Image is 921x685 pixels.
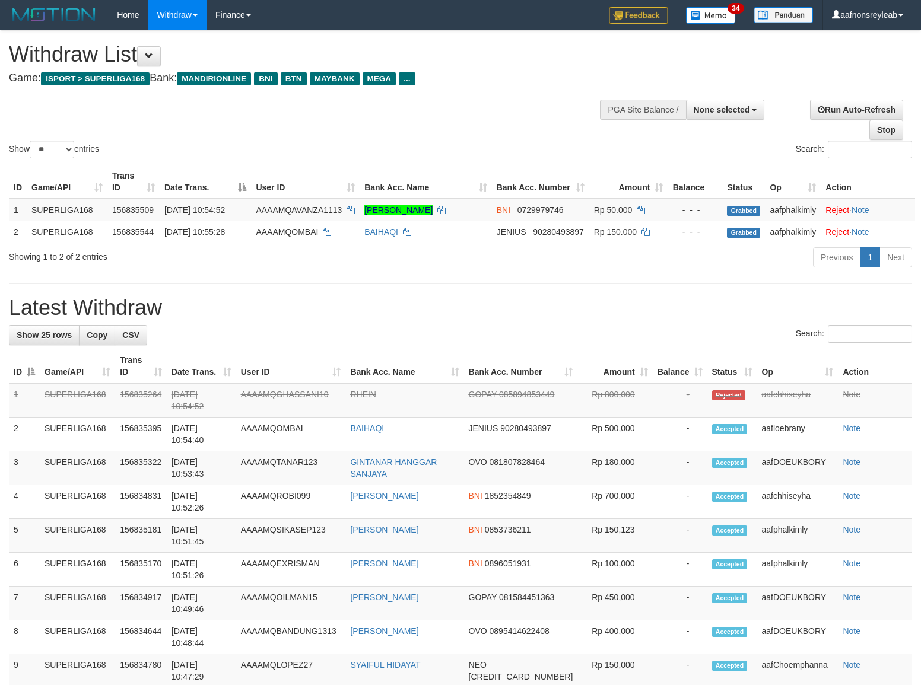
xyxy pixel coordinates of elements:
[350,525,418,534] a: [PERSON_NAME]
[757,553,839,587] td: aafphalkimly
[728,3,744,14] span: 34
[9,587,40,620] td: 7
[712,458,748,468] span: Accepted
[9,72,602,84] h4: Game: Bank:
[177,72,251,85] span: MANDIRIONLINE
[254,72,277,85] span: BNI
[653,451,707,485] td: -
[164,227,225,237] span: [DATE] 10:55:28
[236,451,346,485] td: AAAAMQTANAR123
[879,247,912,267] a: Next
[9,6,99,24] img: MOTION_logo.png
[40,485,115,519] td: SUPERLIGA168
[469,672,573,681] span: Copy 5859459223534313 to clipboard
[712,593,748,603] span: Accepted
[653,519,707,553] td: -
[9,325,80,345] a: Show 25 rows
[115,349,167,383] th: Trans ID: activate to sort column ascending
[828,325,912,343] input: Search:
[236,620,346,654] td: AAAAMQBANDUNG1313
[577,519,652,553] td: Rp 150,123
[167,451,236,485] td: [DATE] 10:53:43
[757,620,839,654] td: aafDOEUKBORY
[813,247,860,267] a: Previous
[236,587,346,620] td: AAAAMQOILMAN15
[577,418,652,451] td: Rp 500,000
[236,383,346,418] td: AAAAMQGHASSANI10
[757,587,839,620] td: aafDOEUKBORY
[122,330,139,340] span: CSV
[852,227,869,237] a: Note
[694,105,750,114] span: None selected
[727,228,760,238] span: Grabbed
[577,485,652,519] td: Rp 700,000
[112,227,154,237] span: 156835544
[251,165,360,199] th: User ID: activate to sort column ascending
[9,141,99,158] label: Show entries
[469,559,482,568] span: BNI
[686,7,736,24] img: Button%20Memo.svg
[838,349,912,383] th: Action
[686,100,765,120] button: None selected
[497,227,526,237] span: JENIUS
[115,519,167,553] td: 156835181
[765,199,821,221] td: aafphalkimly
[350,491,418,501] a: [PERSON_NAME]
[821,165,915,199] th: Action
[236,519,346,553] td: AAAAMQSIKASEP123
[810,100,903,120] a: Run Auto-Refresh
[577,587,652,620] td: Rp 450,000
[9,383,40,418] td: 1
[40,519,115,553] td: SUPERLIGA168
[469,660,487,670] span: NEO
[164,205,225,215] span: [DATE] 10:54:52
[757,418,839,451] td: aafloebrany
[757,485,839,519] td: aafchhiseyha
[843,423,860,433] a: Note
[40,620,115,654] td: SUPERLIGA168
[672,204,717,216] div: - - -
[115,383,167,418] td: 156835264
[843,390,860,399] a: Note
[499,390,554,399] span: Copy 085894853449 to clipboard
[668,165,722,199] th: Balance
[350,423,384,433] a: BAIHAQI
[577,349,652,383] th: Amount: activate to sort column ascending
[350,457,437,479] a: GINTANAR HANGGAR SANJAYA
[236,418,346,451] td: AAAAMQOMBAI
[115,587,167,620] td: 156834917
[9,246,375,263] div: Showing 1 to 2 of 2 entries
[757,383,839,418] td: aafchhiseyha
[653,349,707,383] th: Balance: activate to sort column ascending
[115,418,167,451] td: 156835395
[821,199,915,221] td: ·
[825,205,849,215] a: Reject
[40,553,115,587] td: SUPERLIGA168
[115,620,167,654] td: 156834644
[115,553,167,587] td: 156835170
[9,199,27,221] td: 1
[653,620,707,654] td: -
[40,349,115,383] th: Game/API: activate to sort column ascending
[40,451,115,485] td: SUPERLIGA168
[577,383,652,418] td: Rp 800,000
[9,221,27,243] td: 2
[464,349,578,383] th: Bank Acc. Number: activate to sort column ascending
[363,72,396,85] span: MEGA
[167,418,236,451] td: [DATE] 10:54:40
[594,227,637,237] span: Rp 150.000
[843,457,860,467] a: Note
[533,227,584,237] span: Copy 90280493897 to clipboard
[167,519,236,553] td: [DATE] 10:51:45
[360,165,492,199] th: Bank Acc. Name: activate to sort column ascending
[87,330,107,340] span: Copy
[107,165,160,199] th: Trans ID: activate to sort column ascending
[79,325,115,345] a: Copy
[27,165,107,199] th: Game/API: activate to sort column ascending
[712,525,748,536] span: Accepted
[490,457,545,467] span: Copy 081807828464 to clipboard
[492,165,589,199] th: Bank Acc. Number: activate to sort column ascending
[500,423,551,433] span: Copy 90280493897 to clipboard
[757,519,839,553] td: aafphalkimly
[653,485,707,519] td: -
